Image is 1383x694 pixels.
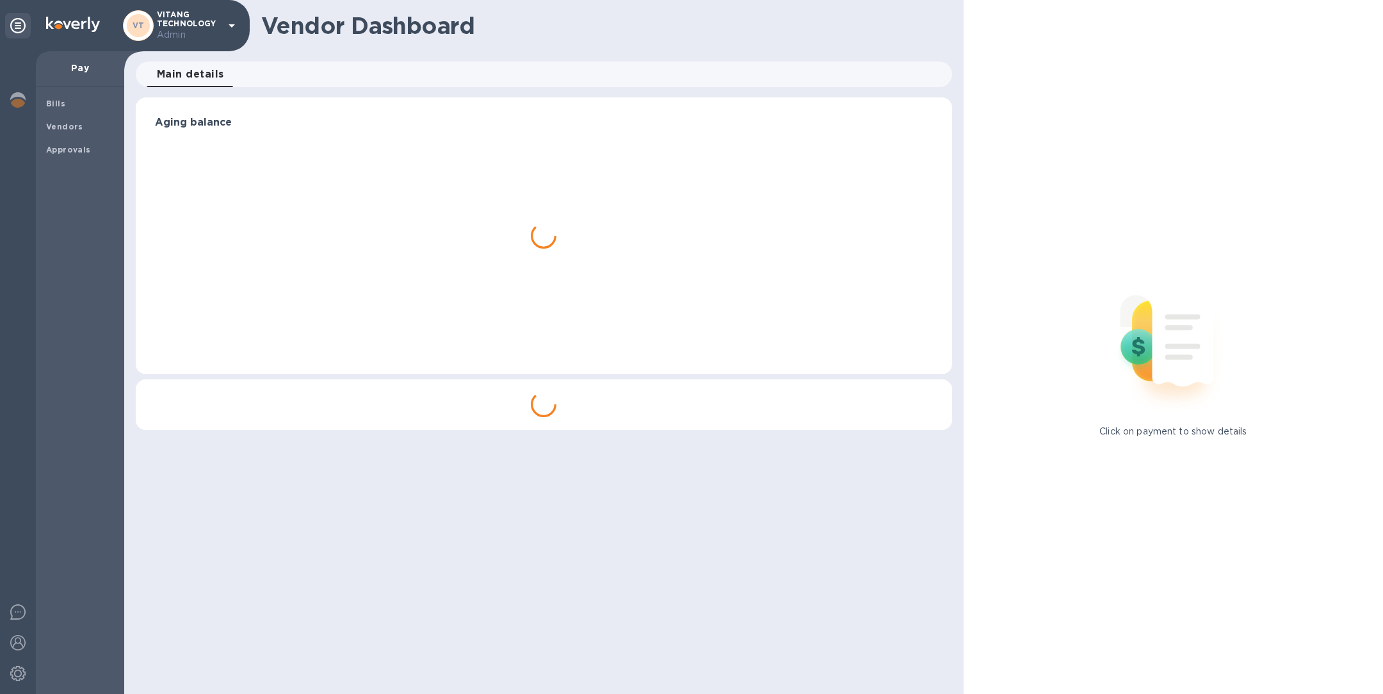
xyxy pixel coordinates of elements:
h3: Aging balance [155,117,933,129]
p: VITANG TECHNOLOGY [157,10,221,42]
b: VT [133,21,145,30]
b: Bills [46,99,65,108]
img: Logo [46,17,100,32]
span: Main details [157,65,224,83]
b: Approvals [46,145,91,154]
b: Vendors [46,122,83,131]
p: Pay [46,62,114,74]
div: Unpin categories [5,13,31,38]
h1: Vendor Dashboard [261,12,943,39]
p: Click on payment to show details [1099,425,1247,438]
p: Admin [157,28,221,42]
